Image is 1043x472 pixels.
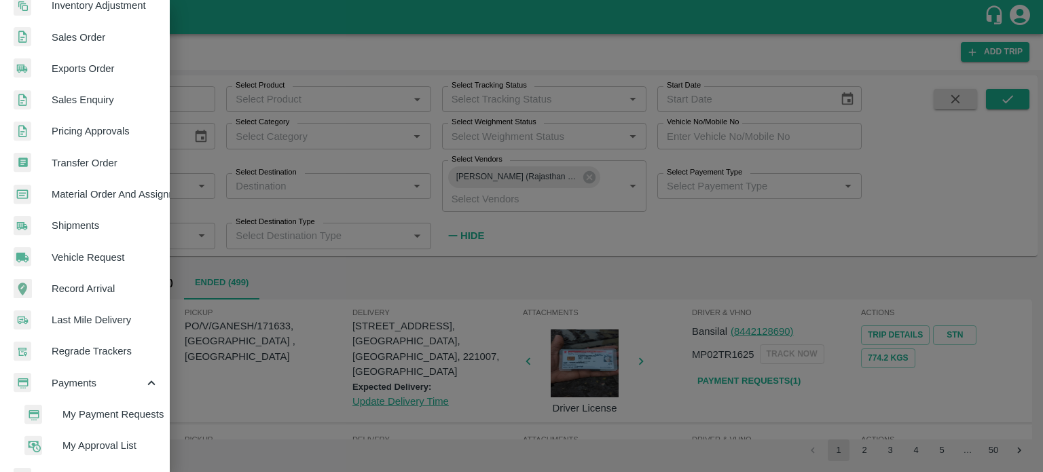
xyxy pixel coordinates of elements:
a: paymentMy Payment Requests [11,399,170,430]
span: Vehicle Request [52,250,159,265]
span: Payments [52,376,144,391]
img: sales [14,90,31,110]
img: recordArrival [14,279,32,298]
img: vehicle [14,247,31,267]
span: My Payment Requests [62,407,159,422]
span: Pricing Approvals [52,124,159,139]
img: payment [24,405,42,424]
span: Shipments [52,218,159,233]
img: sales [14,27,31,47]
img: whTransfer [14,153,31,173]
span: My Approval List [62,438,159,453]
span: Record Arrival [52,281,159,296]
span: Regrade Trackers [52,344,159,359]
img: centralMaterial [14,185,31,204]
img: payment [14,373,31,393]
span: Sales Order [52,30,159,45]
img: delivery [14,310,31,330]
img: sales [14,122,31,141]
a: approvalMy Approval List [11,430,170,461]
img: shipments [14,216,31,236]
img: whTracker [14,342,31,361]
img: shipments [14,58,31,78]
span: Sales Enquiry [52,92,159,107]
span: Transfer Order [52,156,159,170]
span: Last Mile Delivery [52,312,159,327]
span: Exports Order [52,61,159,76]
img: approval [24,435,42,456]
span: Material Order And Assignment [52,187,159,202]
